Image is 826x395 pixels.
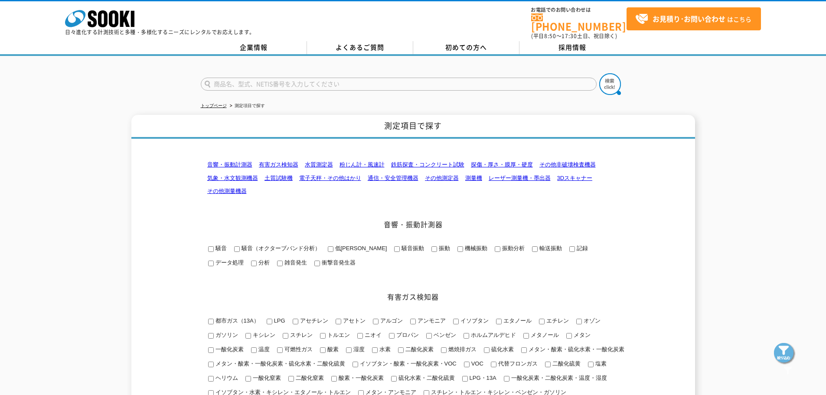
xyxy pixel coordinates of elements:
[264,175,293,181] a: 土質試験機
[410,319,416,324] input: アンモニア
[257,259,270,266] span: 分析
[207,161,252,168] a: 音響・振動計測器
[523,333,529,339] input: メタノール
[293,319,298,324] input: アセチレン
[326,346,339,353] span: 酸素
[357,333,363,339] input: ニオイ
[469,332,516,338] span: ホルムアルデヒド
[532,246,538,252] input: 輸送振動
[207,188,247,194] a: その他測量機器
[774,343,796,365] img: btn_search_fixed.png
[397,375,455,381] span: 硫化水素・二酸化硫黄
[453,319,459,324] input: イソブタン
[331,376,337,382] input: 酸素・一酸化炭素
[509,375,607,381] span: 一酸化炭素・二酸化炭素・温度・湿度
[214,317,259,324] span: 都市ガス（13A）
[531,7,627,13] span: お電話でのお問い合わせは
[569,246,575,252] input: 記録
[251,261,257,266] input: 分析
[251,347,257,353] input: 温度
[368,175,418,181] a: 通信・安全管理機器
[314,261,320,266] input: 衝撃音発生器
[404,346,434,353] span: 二酸化炭素
[539,161,596,168] a: その他非破壊検査機器
[201,41,307,54] a: 企業情報
[341,317,366,324] span: アセトン
[495,246,500,252] input: 振動分析
[545,317,569,324] span: エチレン
[416,317,446,324] span: アンモニア
[432,332,456,338] span: ベンゼン
[208,347,214,353] input: 一酸化炭素
[459,317,489,324] span: イソブタン
[214,375,238,381] span: ヘリウム
[557,175,593,181] a: 3Dスキャナー
[373,319,379,324] input: アルゴン
[445,42,487,52] span: 初めての方へ
[259,161,298,168] a: 有害ガス検知器
[305,161,333,168] a: 水質測定器
[208,261,214,266] input: データ処理
[544,32,556,40] span: 8:50
[521,347,527,353] input: メタン・酸素・硫化水素・一酸化炭素
[251,332,275,338] span: キシレン
[208,376,214,382] input: ヘリウム
[340,161,385,168] a: 粉じん計・風速計
[267,319,272,324] input: LPG
[465,175,482,181] a: 測量機
[529,332,559,338] span: メタノール
[500,245,525,251] span: 振動分析
[471,161,533,168] a: 探傷・厚さ・膜厚・硬度
[288,376,294,382] input: 二酸化窒素
[294,375,324,381] span: 二酸化窒素
[389,333,395,339] input: プロパン
[307,41,413,54] a: よくあるご質問
[336,319,341,324] input: アセトン
[228,101,265,111] li: 測定項目で探す
[437,245,450,251] span: 振動
[491,362,496,367] input: 代替フロンガス
[576,319,582,324] input: オゾン
[201,220,626,229] h2: 音響・振動計測器
[627,7,761,30] a: お見積り･お問い合わせはこちら
[594,360,607,367] span: 塩素
[391,376,397,382] input: 硫化水素・二酸化硫黄
[272,317,285,324] span: LPG
[337,375,384,381] span: 酸素・一酸化炭素
[208,246,214,252] input: 騒音
[496,360,538,367] span: 代替フロンガス
[441,347,447,353] input: 燃焼排ガス
[214,332,238,338] span: ガソリン
[131,115,695,139] h1: 測定項目で探す
[298,317,328,324] span: アセチレン
[358,360,457,367] span: イソブタン・酸素・一酸化炭素・VOC
[201,78,597,91] input: 商品名、型式、NETIS番号を入力してください
[320,259,356,266] span: 衝撃音発生器
[398,347,404,353] input: 二酸化炭素
[245,376,251,382] input: 一酸化窒素
[425,175,459,181] a: その他測定器
[65,29,255,35] p: 日々進化する計測技術と多種・多様化するニーズにレンタルでお応えします。
[562,32,577,40] span: 17:30
[328,246,333,252] input: 低[PERSON_NAME]
[283,346,313,353] span: 可燃性ガス
[251,375,281,381] span: 一酸化窒素
[395,332,419,338] span: プロパン
[201,292,626,301] h2: 有害ガス検知器
[431,246,437,252] input: 振動
[208,319,214,324] input: 都市ガス（13A）
[484,347,490,353] input: 硫化水素
[539,319,545,324] input: エチレン
[320,333,326,339] input: トルエン
[208,333,214,339] input: ガソリン
[201,103,227,108] a: トップページ
[572,332,591,338] span: メタン
[394,246,400,252] input: 騒音振動
[214,245,227,251] span: 騒音
[288,332,313,338] span: スチレン
[257,346,270,353] span: 温度
[372,347,378,353] input: 水素
[496,319,502,324] input: エタノール
[214,346,244,353] span: 一酸化炭素
[462,376,468,382] input: LPG・13A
